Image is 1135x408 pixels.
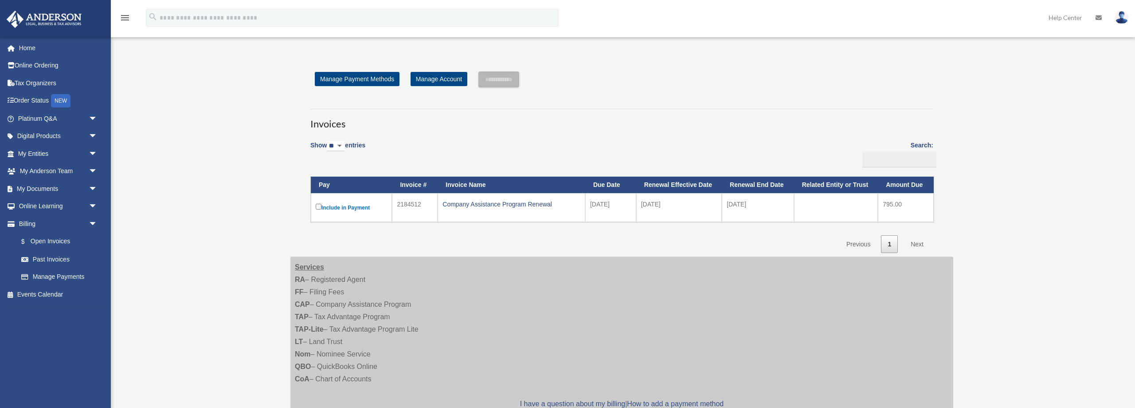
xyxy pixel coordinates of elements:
[295,301,310,308] strong: CAP
[442,198,580,210] div: Company Assistance Program Renewal
[89,162,106,181] span: arrow_drop_down
[311,177,392,193] th: Pay: activate to sort column descending
[1115,11,1128,24] img: User Pic
[6,162,111,180] a: My Anderson Teamarrow_drop_down
[120,16,130,23] a: menu
[295,363,311,370] strong: QBO
[859,140,933,167] label: Search:
[295,325,324,333] strong: TAP-Lite
[89,110,106,128] span: arrow_drop_down
[878,177,934,193] th: Amount Due: activate to sort column ascending
[6,92,111,110] a: Order StatusNEW
[12,233,102,251] a: $Open Invoices
[438,177,585,193] th: Invoice Name: activate to sort column ascending
[627,400,724,408] a: How to add a payment method
[295,288,304,296] strong: FF
[327,141,345,151] select: Showentries
[6,285,111,303] a: Events Calendar
[585,193,636,222] td: [DATE]
[722,193,794,222] td: [DATE]
[295,338,303,345] strong: LT
[310,140,365,160] label: Show entries
[6,198,111,215] a: Online Learningarrow_drop_down
[51,94,70,107] div: NEW
[4,11,84,28] img: Anderson Advisors Platinum Portal
[6,39,111,57] a: Home
[12,250,106,268] a: Past Invoices
[840,235,877,254] a: Previous
[411,72,467,86] a: Manage Account
[392,193,438,222] td: 2184512
[295,263,324,271] strong: Services
[26,236,31,247] span: $
[148,12,158,22] i: search
[89,145,106,163] span: arrow_drop_down
[316,204,321,210] input: Include in Payment
[120,12,130,23] i: menu
[89,215,106,233] span: arrow_drop_down
[316,202,387,213] label: Include in Payment
[89,198,106,216] span: arrow_drop_down
[89,127,106,146] span: arrow_drop_down
[6,57,111,75] a: Online Ordering
[315,72,399,86] a: Manage Payment Methods
[636,193,722,222] td: [DATE]
[881,235,898,254] a: 1
[295,350,311,358] strong: Nom
[636,177,722,193] th: Renewal Effective Date: activate to sort column ascending
[6,110,111,127] a: Platinum Q&Aarrow_drop_down
[878,193,934,222] td: 795.00
[6,215,106,233] a: Billingarrow_drop_down
[794,177,878,193] th: Related Entity or Trust: activate to sort column ascending
[295,375,309,383] strong: CoA
[6,145,111,162] a: My Entitiesarrow_drop_down
[310,109,933,131] h3: Invoices
[862,151,936,168] input: Search:
[520,400,625,408] a: I have a question about my billing
[295,313,309,321] strong: TAP
[89,180,106,198] span: arrow_drop_down
[6,127,111,145] a: Digital Productsarrow_drop_down
[6,74,111,92] a: Tax Organizers
[295,276,305,283] strong: RA
[6,180,111,198] a: My Documentsarrow_drop_down
[12,268,106,286] a: Manage Payments
[585,177,636,193] th: Due Date: activate to sort column ascending
[904,235,930,254] a: Next
[392,177,438,193] th: Invoice #: activate to sort column ascending
[722,177,794,193] th: Renewal End Date: activate to sort column ascending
